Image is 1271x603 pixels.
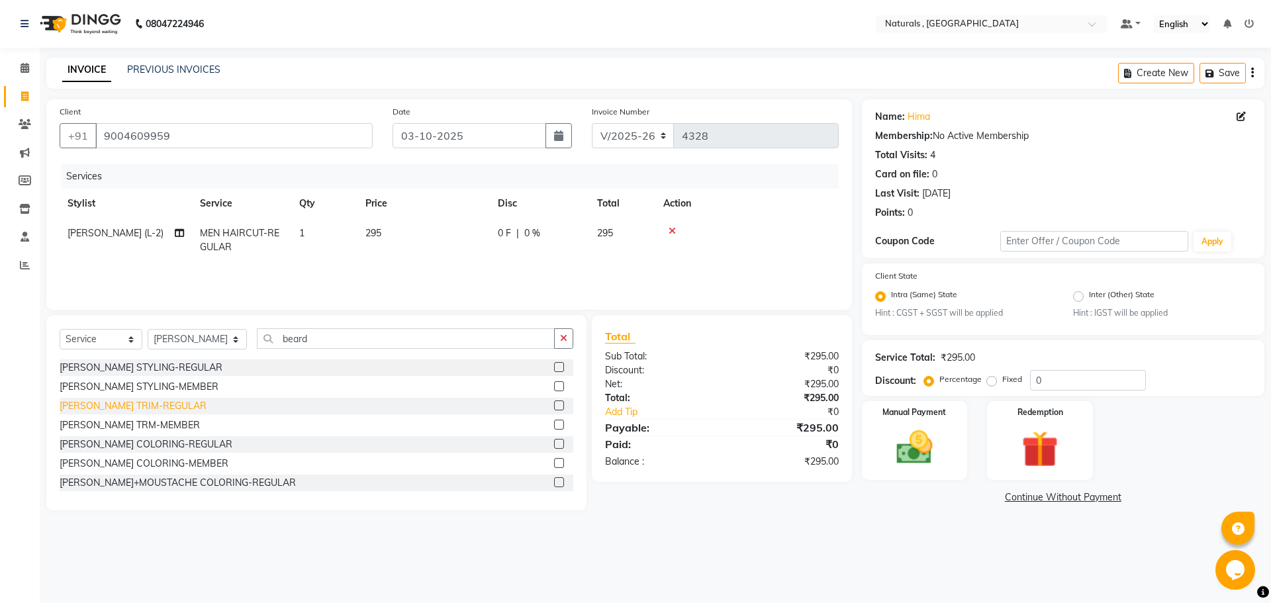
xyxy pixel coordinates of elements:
div: Membership: [875,129,933,143]
div: ₹295.00 [722,420,848,436]
div: [PERSON_NAME] STYLING-MEMBER [60,380,218,394]
img: logo [34,5,124,42]
label: Percentage [939,373,982,385]
div: Paid: [595,436,722,452]
a: Continue Without Payment [865,490,1262,504]
a: PREVIOUS INVOICES [127,64,220,75]
th: Stylist [60,189,192,218]
label: Redemption [1017,406,1063,418]
div: 4 [930,148,935,162]
span: 0 F [498,226,511,240]
div: [PERSON_NAME] TRM-MEMBER [60,418,200,432]
small: Hint : IGST will be applied [1073,307,1251,319]
span: | [516,226,519,240]
label: Manual Payment [882,406,946,418]
span: [PERSON_NAME] (L-2) [68,227,164,239]
button: Apply [1194,232,1231,252]
div: Coupon Code [875,234,1000,248]
div: Last Visit: [875,187,919,201]
input: Search by Name/Mobile/Email/Code [95,123,373,148]
div: Points: [875,206,905,220]
input: Search or Scan [257,328,555,349]
a: Hima [908,110,930,124]
th: Action [655,189,839,218]
div: [PERSON_NAME] STYLING-REGULAR [60,361,222,375]
img: _cash.svg [885,426,945,469]
span: Total [605,330,635,344]
div: Balance : [595,455,722,469]
div: Discount: [875,374,916,388]
label: Date [393,106,410,118]
div: ₹295.00 [722,377,848,391]
img: _gift.svg [1010,426,1070,472]
div: 0 [932,167,937,181]
label: Inter (Other) State [1089,289,1154,304]
button: +91 [60,123,97,148]
div: ₹295.00 [722,391,848,405]
div: Service Total: [875,351,935,365]
div: ₹0 [722,363,848,377]
div: Payable: [595,420,722,436]
div: Total: [595,391,722,405]
label: Client [60,106,81,118]
label: Intra (Same) State [891,289,957,304]
div: ₹295.00 [722,455,848,469]
a: Add Tip [595,405,743,419]
span: 0 % [524,226,540,240]
div: [PERSON_NAME] COLORING-MEMBER [60,457,228,471]
small: Hint : CGST + SGST will be applied [875,307,1053,319]
div: 0 [908,206,913,220]
th: Total [589,189,655,218]
button: Create New [1118,63,1194,83]
div: Total Visits: [875,148,927,162]
label: Invoice Number [592,106,649,118]
b: 08047224946 [146,5,204,42]
th: Service [192,189,291,218]
th: Disc [490,189,589,218]
div: [PERSON_NAME] COLORING-REGULAR [60,438,232,451]
div: Net: [595,377,722,391]
span: MEN HAIRCUT-REGULAR [200,227,279,253]
div: Services [61,164,849,189]
th: Qty [291,189,357,218]
span: 295 [597,227,613,239]
div: ₹0 [743,405,848,419]
th: Price [357,189,490,218]
div: ₹295.00 [941,351,975,365]
span: 1 [299,227,305,239]
div: ₹295.00 [722,349,848,363]
div: Card on file: [875,167,929,181]
button: Save [1200,63,1246,83]
iframe: chat widget [1215,550,1258,590]
label: Fixed [1002,373,1022,385]
input: Enter Offer / Coupon Code [1000,231,1188,252]
div: [PERSON_NAME]+MOUSTACHE COLORING-REGULAR [60,476,296,490]
span: 295 [365,227,381,239]
div: [PERSON_NAME] TRIM-REGULAR [60,399,207,413]
div: [DATE] [922,187,951,201]
a: INVOICE [62,58,111,82]
div: Name: [875,110,905,124]
label: Client State [875,270,918,282]
div: Sub Total: [595,349,722,363]
div: ₹0 [722,436,848,452]
div: No Active Membership [875,129,1251,143]
div: Discount: [595,363,722,377]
